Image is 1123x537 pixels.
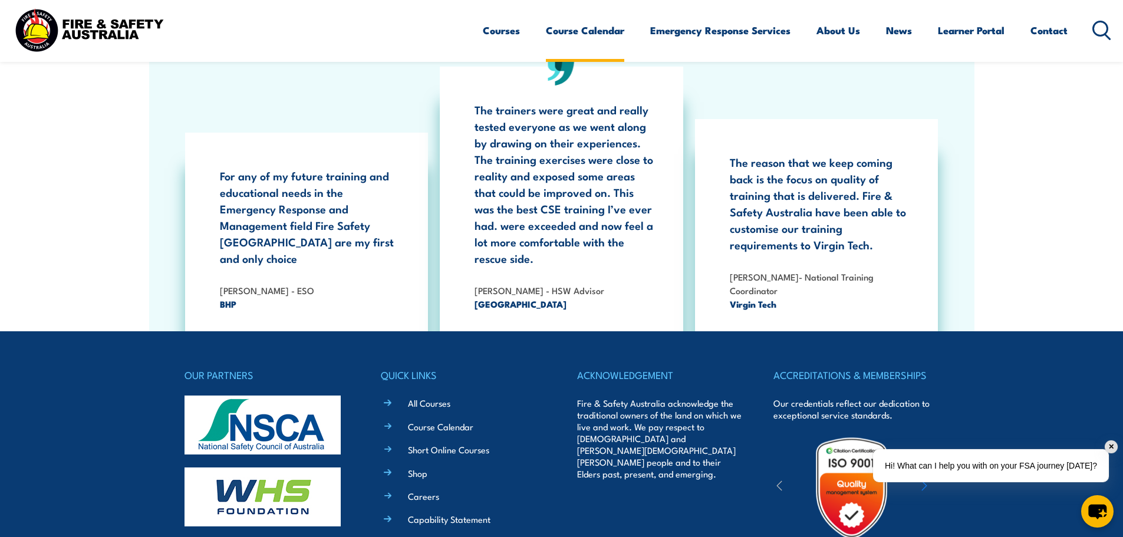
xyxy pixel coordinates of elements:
[546,15,624,46] a: Course Calendar
[475,101,654,266] p: The trainers were great and really tested everyone as we went along by drawing on their experienc...
[773,367,938,383] h4: ACCREDITATIONS & MEMBERSHIPS
[730,154,909,253] p: The reason that we keep coming back is the focus on quality of training that is delivered. Fire &...
[381,367,546,383] h4: QUICK LINKS
[185,367,350,383] h4: OUR PARTNERS
[408,443,489,456] a: Short Online Courses
[408,513,490,525] a: Capability Statement
[773,397,938,421] p: Our credentials reflect our dedication to exceptional service standards.
[577,397,742,480] p: Fire & Safety Australia acknowledge the traditional owners of the land on which we live and work....
[408,467,427,479] a: Shop
[475,297,654,311] span: [GEOGRAPHIC_DATA]
[730,270,874,296] strong: [PERSON_NAME]- National Training Coordinator
[220,284,314,296] strong: [PERSON_NAME] - ESO
[185,396,341,454] img: nsca-logo-footer
[1081,495,1114,528] button: chat-button
[1105,440,1118,453] div: ✕
[650,15,791,46] a: Emergency Response Services
[730,297,909,311] span: Virgin Tech
[408,420,473,433] a: Course Calendar
[220,297,399,311] span: BHP
[816,15,860,46] a: About Us
[886,15,912,46] a: News
[1030,15,1068,46] a: Contact
[185,467,341,526] img: whs-logo-footer
[220,167,399,266] p: For any of my future training and educational needs in the Emergency Response and Management fiel...
[408,397,450,409] a: All Courses
[577,367,742,383] h4: ACKNOWLEDGEMENT
[475,284,604,296] strong: [PERSON_NAME] - HSW Advisor
[483,15,520,46] a: Courses
[904,467,1006,508] img: ewpa-logo
[873,449,1109,482] div: Hi! What can I help you with on your FSA journey [DATE]?
[408,490,439,502] a: Careers
[938,15,1005,46] a: Learner Portal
